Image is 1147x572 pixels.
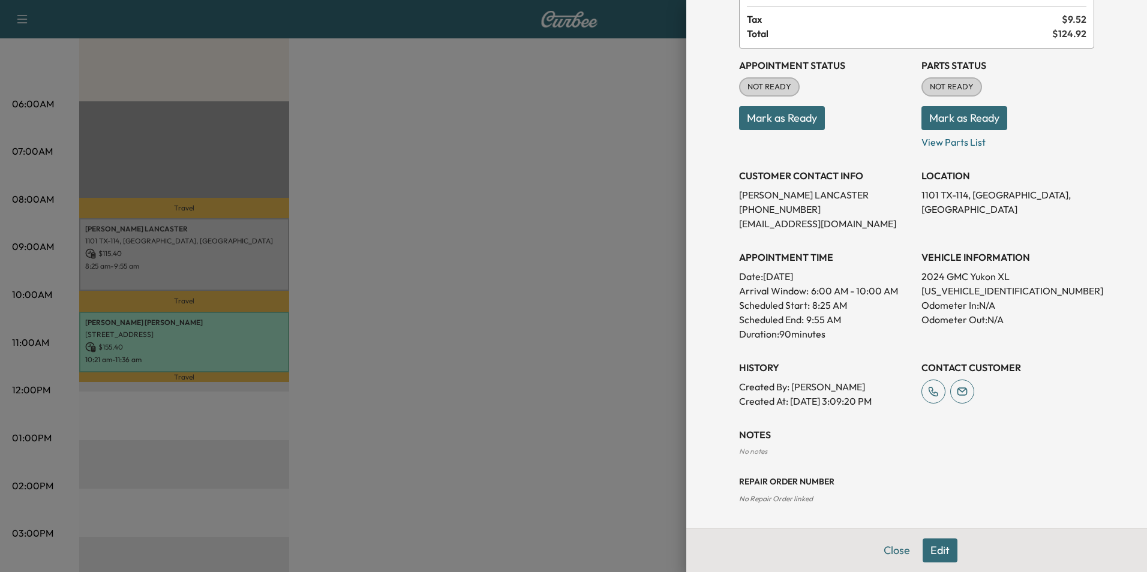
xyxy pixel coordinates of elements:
[876,538,918,562] button: Close
[739,284,912,298] p: Arrival Window:
[806,312,841,327] p: 9:55 AM
[739,298,810,312] p: Scheduled Start:
[921,360,1094,375] h3: CONTACT CUSTOMER
[811,284,898,298] span: 6:00 AM - 10:00 AM
[739,428,1094,442] h3: NOTES
[739,312,804,327] p: Scheduled End:
[921,168,1094,183] h3: LOCATION
[747,26,1052,41] span: Total
[921,298,1094,312] p: Odometer In: N/A
[739,250,912,264] h3: APPOINTMENT TIME
[921,106,1007,130] button: Mark as Ready
[921,250,1094,264] h3: VEHICLE INFORMATION
[923,538,957,562] button: Edit
[739,188,912,202] p: [PERSON_NAME] LANCASTER
[921,269,1094,284] p: 2024 GMC Yukon XL
[739,475,1094,487] h3: Repair Order number
[921,312,1094,327] p: Odometer Out: N/A
[739,494,813,503] span: No Repair Order linked
[740,81,798,93] span: NOT READY
[739,58,912,73] h3: Appointment Status
[1052,26,1086,41] span: $ 124.92
[739,447,1094,456] div: No notes
[812,298,847,312] p: 8:25 AM
[739,327,912,341] p: Duration: 90 minutes
[923,81,981,93] span: NOT READY
[739,216,912,231] p: [EMAIL_ADDRESS][DOMAIN_NAME]
[739,106,825,130] button: Mark as Ready
[921,130,1094,149] p: View Parts List
[739,394,912,408] p: Created At : [DATE] 3:09:20 PM
[739,168,912,183] h3: CUSTOMER CONTACT INFO
[921,58,1094,73] h3: Parts Status
[739,202,912,216] p: [PHONE_NUMBER]
[739,360,912,375] h3: History
[739,380,912,394] p: Created By : [PERSON_NAME]
[921,188,1094,216] p: 1101 TX-114, [GEOGRAPHIC_DATA], [GEOGRAPHIC_DATA]
[921,284,1094,298] p: [US_VEHICLE_IDENTIFICATION_NUMBER]
[1062,12,1086,26] span: $ 9.52
[739,269,912,284] p: Date: [DATE]
[747,12,1062,26] span: Tax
